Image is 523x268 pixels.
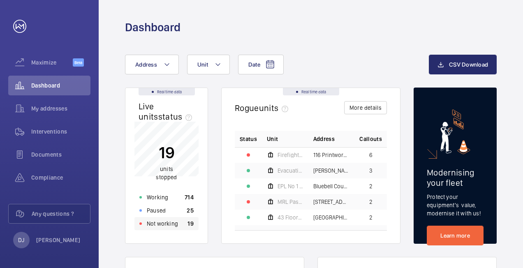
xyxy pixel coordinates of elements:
[427,167,484,188] h2: Modernising your fleet
[427,193,484,217] p: Protect your equipment's value, modernise it with us!
[429,55,497,74] button: CSV Download
[73,58,84,67] span: Beta
[313,199,350,205] span: [STREET_ADDRESS] - [STREET_ADDRESS]
[278,152,303,158] span: Firefighters - EPL Flats 1-65 No 1
[369,152,373,158] span: 6
[267,135,278,143] span: Unit
[31,150,90,159] span: Documents
[125,20,181,35] h1: Dashboard
[31,104,90,113] span: My addresses
[440,109,470,154] img: marketing-card.svg
[31,58,73,67] span: Maximize
[369,168,373,173] span: 3
[139,88,195,95] div: Real time data
[31,173,90,182] span: Compliance
[147,193,168,201] p: Working
[147,219,178,228] p: Not working
[235,103,292,113] h2: Rogue
[158,111,196,122] span: status
[187,219,194,228] p: 19
[139,101,195,122] h2: Live units
[156,165,177,181] p: units
[369,215,373,220] span: 2
[278,199,303,205] span: MRL Passenger Lift SELE
[238,55,284,74] button: Date
[185,193,194,201] p: 714
[369,183,373,189] span: 2
[313,183,350,189] span: Bluebell Court 1 Flats 2-25 - High Risk Building - [GEOGRAPHIC_DATA] 1 Flats 2-25
[156,174,177,180] span: stopped
[278,183,303,189] span: EPL No 1 Flats 2-25
[240,135,257,143] p: Status
[248,61,260,68] span: Date
[187,206,194,215] p: 25
[359,135,382,143] span: Callouts
[156,142,177,163] p: 19
[313,135,335,143] span: Address
[313,152,350,158] span: 116 Printworks Apartments Flats 1-65 - High Risk Building - 116 Printworks Apartments Flats 1-65
[278,215,303,220] span: 43 Floors lift 3 right hand
[344,101,387,114] button: More details
[197,61,208,68] span: Unit
[313,215,350,220] span: [GEOGRAPHIC_DATA] - [GEOGRAPHIC_DATA]
[187,55,230,74] button: Unit
[313,168,350,173] span: [PERSON_NAME] Court - High Risk Building - [PERSON_NAME][GEOGRAPHIC_DATA]
[31,127,90,136] span: Interventions
[369,199,373,205] span: 2
[18,236,24,244] p: DJ
[31,81,90,90] span: Dashboard
[32,210,90,218] span: Any questions ?
[147,206,166,215] p: Paused
[449,61,488,68] span: CSV Download
[278,168,303,173] span: Evacuation - EPL Passenger Lift No 2
[283,88,339,95] div: Real time data
[427,226,484,245] a: Learn more
[135,61,157,68] span: Address
[125,55,179,74] button: Address
[259,103,292,113] span: units
[36,236,81,244] p: [PERSON_NAME]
